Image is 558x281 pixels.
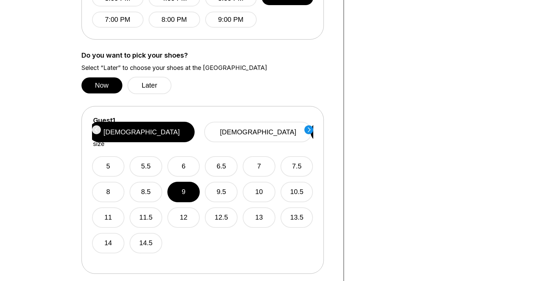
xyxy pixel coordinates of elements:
button: 10.5 [281,182,313,202]
button: 6.5 [205,156,238,177]
button: 13 [243,207,275,228]
button: 5.5 [130,156,162,177]
button: 9.5 [205,182,238,202]
button: 12.5 [205,207,238,228]
button: 12 [167,207,200,228]
button: [DEMOGRAPHIC_DATA] [204,122,312,142]
button: 8:00 PM [149,12,200,28]
button: Later [127,77,172,94]
button: 5 [92,156,125,177]
button: 10 [243,182,275,202]
button: 6 [167,156,200,177]
button: 11.5 [130,207,162,228]
label: Select “Later” to choose your shoes at the [GEOGRAPHIC_DATA] [81,64,333,72]
button: 11 [92,207,125,228]
button: 14 [92,233,125,253]
button: 14.5 [130,233,162,253]
button: 9:00 PM [205,12,257,28]
button: 8 [92,182,125,202]
button: 7.5 [281,156,313,177]
button: Now [81,77,122,93]
button: 9 [167,182,200,202]
button: 8.5 [130,182,162,202]
button: 13.5 [281,207,313,228]
button: 7:00 PM [92,12,144,28]
label: Guest 1 [93,117,115,124]
label: Do you want to pick your shoes? [81,51,333,59]
button: [DEMOGRAPHIC_DATA] [89,122,195,142]
button: 7 [243,156,275,177]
